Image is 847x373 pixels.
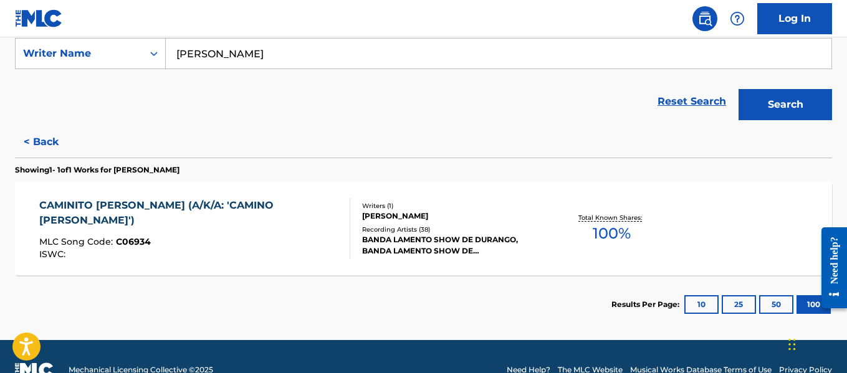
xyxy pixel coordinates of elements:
[651,88,732,115] a: Reset Search
[797,295,831,314] button: 100
[39,248,69,260] span: ISWC :
[785,313,847,373] div: Widget de chat
[39,198,339,228] div: CAMINITO [PERSON_NAME] (A/K/A: 'CAMINO [PERSON_NAME]')
[578,213,645,222] p: Total Known Shares:
[725,6,750,31] div: Help
[759,295,793,314] button: 50
[697,11,712,26] img: search
[15,38,832,126] form: Search Form
[788,326,796,363] div: Arrastrar
[15,126,90,158] button: < Back
[15,9,63,27] img: MLC Logo
[116,236,151,247] span: C06934
[362,201,544,210] div: Writers ( 1 )
[362,234,544,257] div: BANDA LAMENTO SHOW DE DURANGO, BANDA LAMENTO SHOW DE [GEOGRAPHIC_DATA], BANDA LAMENTO SHOW DE [GE...
[730,11,745,26] img: help
[739,89,832,120] button: Search
[362,225,544,234] div: Recording Artists ( 38 )
[812,218,847,318] iframe: Resource Center
[611,299,682,310] p: Results Per Page:
[722,295,756,314] button: 25
[692,6,717,31] a: Public Search
[757,3,832,34] a: Log In
[362,210,544,222] div: [PERSON_NAME]
[15,182,832,275] a: CAMINITO [PERSON_NAME] (A/K/A: 'CAMINO [PERSON_NAME]')MLC Song Code:C06934ISWC:Writers (1)[PERSON...
[684,295,719,314] button: 10
[39,236,116,247] span: MLC Song Code :
[593,222,631,245] span: 100 %
[15,164,179,176] p: Showing 1 - 1 of 1 Works for [PERSON_NAME]
[23,46,135,61] div: Writer Name
[785,313,847,373] iframe: Chat Widget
